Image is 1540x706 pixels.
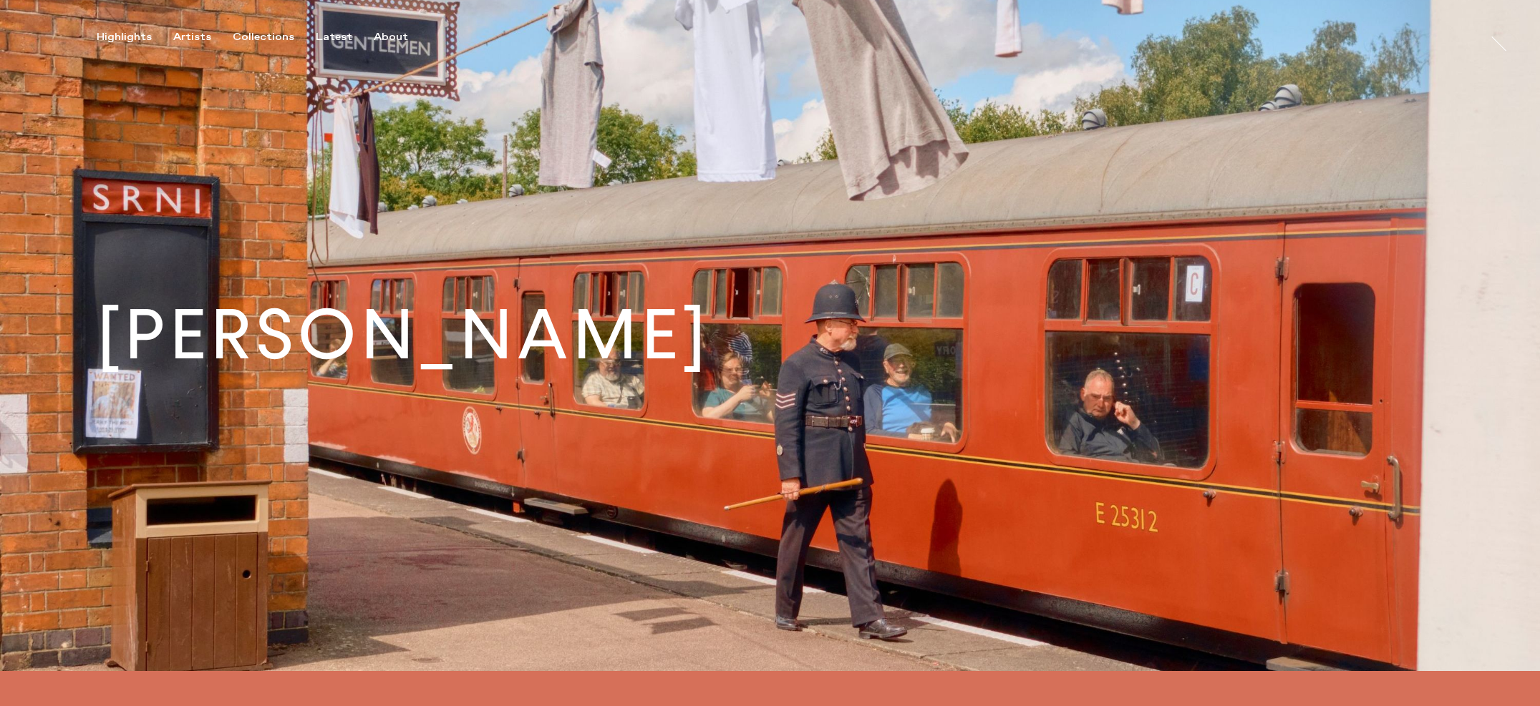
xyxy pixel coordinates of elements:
button: About [374,31,430,44]
div: Collections [233,31,294,44]
div: About [374,31,408,44]
div: Artists [173,31,211,44]
div: Latest [316,31,352,44]
button: Latest [316,31,374,44]
div: Highlights [97,31,152,44]
button: Collections [233,31,316,44]
button: Highlights [97,31,173,44]
button: Artists [173,31,233,44]
h1: [PERSON_NAME] [97,300,710,370]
